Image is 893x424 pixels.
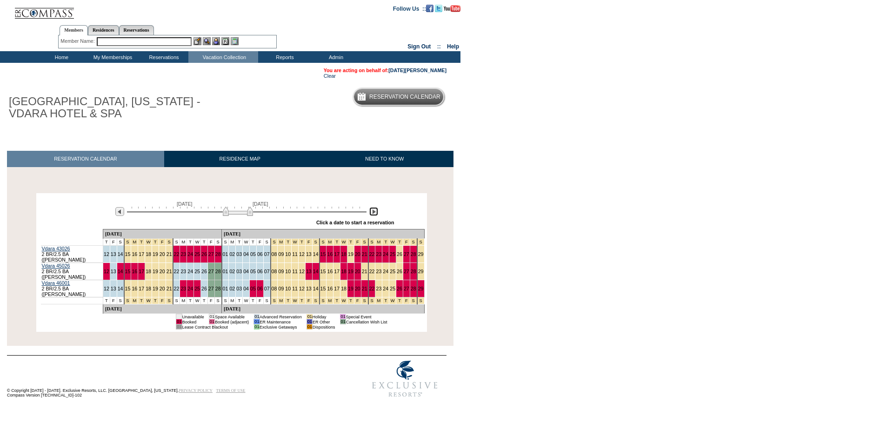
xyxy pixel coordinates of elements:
a: 22 [174,269,180,274]
a: 16 [327,251,333,257]
td: Spring Break Wk 1 2026 [312,239,319,246]
a: Help [447,43,459,50]
a: 19 [153,269,158,274]
a: 12 [299,269,305,274]
a: 24 [383,286,388,291]
td: Spring Break Wk 2 2026 [347,239,354,246]
td: T [187,297,194,304]
span: [DATE] [253,201,268,207]
a: 21 [167,286,172,291]
a: Clear [324,73,336,79]
a: 20 [355,251,360,257]
a: 26 [201,269,207,274]
td: Spring Break Wk 3 2026 [396,239,403,246]
a: Vdara 45026 [42,263,70,269]
td: Spring Break Wk 1 2026 [305,297,312,304]
a: 05 [250,269,256,274]
td: M [180,239,187,246]
a: 16 [132,286,137,291]
a: 11 [292,251,298,257]
td: T [103,239,110,246]
a: 22 [174,251,180,257]
td: S [263,297,270,304]
td: Spring Break Wk 1 2026 [278,239,285,246]
td: F [110,297,117,304]
a: 13 [306,269,312,274]
td: ER Maintenance [260,319,302,324]
td: Advanced Reservation [260,314,302,319]
td: Spring Break Wk 1 2026 [299,297,306,304]
a: 18 [341,251,347,257]
a: 25 [194,251,200,257]
a: Subscribe to our YouTube Channel [444,5,460,11]
td: T [187,239,194,246]
a: 19 [348,286,353,291]
td: Spring Break Wk 1 2026 [271,297,278,304]
a: 18 [146,251,151,257]
a: 05 [250,251,256,257]
a: 15 [320,286,326,291]
a: Vdara 46001 [42,280,70,286]
a: 13 [306,286,312,291]
a: 14 [118,269,123,274]
td: Spring Break Wk 1 2026 [292,297,299,304]
a: 21 [362,251,367,257]
td: F [110,239,117,246]
a: 02 [229,286,235,291]
a: 23 [376,269,381,274]
a: 08 [272,286,277,291]
td: President's Week 2026 [152,239,159,246]
td: S [173,239,180,246]
td: President's Week 2026 [138,297,145,304]
a: NEED TO KNOW [315,151,453,167]
td: F [256,297,263,304]
a: 24 [383,251,388,257]
a: 16 [327,286,333,291]
td: T [236,297,243,304]
td: Spring Break Wk 2 2026 [327,239,333,246]
td: Spring Break Wk 4 2026 [417,297,424,304]
td: President's Week 2026 [152,297,159,304]
a: 07 [264,251,270,257]
a: 29 [418,251,424,257]
a: 04 [243,286,249,291]
a: 18 [341,269,347,274]
a: 17 [139,286,144,291]
td: W [194,297,201,304]
td: Space Available [215,314,249,319]
a: 22 [369,251,375,257]
td: Spring Break Wk 3 2026 [410,297,417,304]
td: Spring Break Wk 2 2026 [340,239,347,246]
td: President's Week 2026 [159,297,166,304]
td: President's Week 2026 [138,239,145,246]
td: Spring Break Wk 1 2026 [292,239,299,246]
td: S [263,239,270,246]
td: T [201,239,208,246]
td: Spring Break Wk 1 2026 [271,239,278,246]
td: [DATE] [103,304,221,314]
td: Spring Break Wk 2 2026 [340,297,347,304]
img: Follow us on Twitter [435,5,442,12]
a: 13 [306,251,312,257]
img: Impersonate [212,37,220,45]
a: Reservations [119,25,154,35]
a: 28 [411,251,416,257]
td: Spring Break Wk 3 2026 [403,297,410,304]
a: 22 [174,286,180,291]
td: Spring Break Wk 2 2026 [347,297,354,304]
img: View [203,37,211,45]
a: 19 [153,286,158,291]
a: 24 [187,286,193,291]
td: S [117,239,124,246]
img: Previous [115,207,124,216]
a: RESERVATION CALENDAR [7,151,164,167]
a: 10 [285,269,291,274]
a: 26 [201,251,207,257]
td: Spring Break Wk 2 2026 [354,297,361,304]
a: 14 [313,269,319,274]
a: 09 [278,286,284,291]
a: 15 [125,251,131,257]
td: M [229,297,236,304]
td: W [243,297,250,304]
td: Spring Break Wk 3 2026 [375,297,382,304]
